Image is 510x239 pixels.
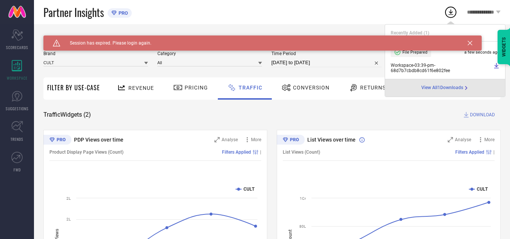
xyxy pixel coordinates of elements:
[43,111,91,119] span: Traffic Widgets ( 2 )
[477,187,488,192] text: CULT
[43,51,148,56] span: Brand
[271,58,382,67] input: Select time period
[49,150,123,155] span: Product Display Page Views (Count)
[391,63,492,73] span: Workspace - 03:39-pm - 68d7b7cbdb8cd61f6e802fee
[402,50,427,55] span: File Prepared
[185,85,208,91] span: Pricing
[493,150,495,155] span: |
[251,137,261,142] span: More
[260,150,261,155] span: |
[455,150,484,155] span: Filters Applied
[6,106,29,111] span: SUGGESTIONS
[43,135,71,146] div: Premium
[7,75,28,81] span: WORKSPACE
[47,83,100,92] span: Filter By Use-Case
[300,196,306,200] text: 1Cr
[66,196,71,200] text: 2L
[11,136,23,142] span: TRENDS
[222,150,251,155] span: Filters Applied
[283,150,320,155] span: List Views (Count)
[43,5,104,20] span: Partner Insights
[444,5,458,19] div: Open download list
[307,137,356,143] span: List Views over time
[493,63,499,73] a: Download
[277,135,305,146] div: Premium
[128,85,154,91] span: Revenue
[293,85,330,91] span: Conversion
[421,85,469,91] div: Open download page
[299,224,306,228] text: 80L
[214,137,220,142] svg: Zoom
[66,217,71,221] text: 2L
[243,187,255,192] text: CULT
[484,137,495,142] span: More
[421,85,469,91] a: View All1Downloads
[271,51,382,56] span: Time Period
[360,85,386,91] span: Returns
[60,40,151,46] span: Session has expired. Please login again.
[14,167,21,173] span: FWD
[470,111,495,119] span: DOWNLOAD
[421,85,463,91] span: View All 1 Downloads
[43,35,96,42] span: SYSTEM WORKSPACE
[464,50,499,55] span: a few seconds ago
[6,45,28,50] span: SCORECARDS
[448,137,453,142] svg: Zoom
[222,137,238,142] span: Analyse
[391,30,429,35] span: Recently Added ( 1 )
[455,137,471,142] span: Analyse
[74,137,123,143] span: PDP Views over time
[239,85,262,91] span: Traffic
[157,51,262,56] span: Category
[117,10,128,16] span: PRO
